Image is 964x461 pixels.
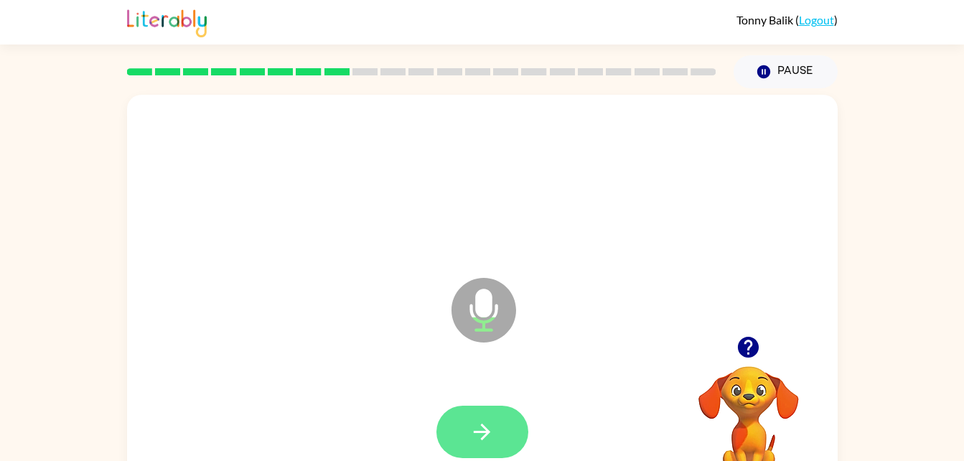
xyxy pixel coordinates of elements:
[127,6,207,37] img: Literably
[736,13,838,27] div: ( )
[734,55,838,88] button: Pause
[799,13,834,27] a: Logout
[736,13,795,27] span: Tonny Balik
